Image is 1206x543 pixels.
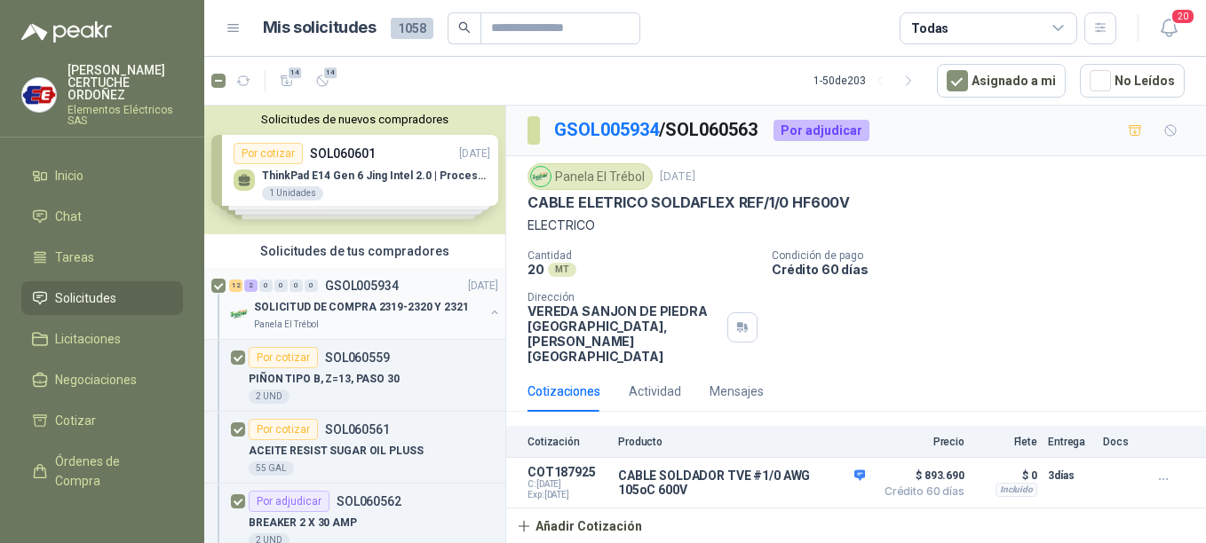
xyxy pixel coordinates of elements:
[229,275,502,332] a: 12 2 0 0 0 0 GSOL005934[DATE] Company LogoSOLICITUD DE COMPRA 2319-2320 Y 2321Panela El Trébol
[325,351,390,364] p: SOL060559
[325,279,399,292] p: GSOL005934
[55,248,94,267] span: Tareas
[528,249,758,262] p: Cantidad
[21,445,183,498] a: Órdenes de Compra
[876,465,964,486] span: $ 893.690
[710,382,764,401] div: Mensajes
[528,193,850,212] p: CABLE ELETRICO SOLDAFLEX REF/1/0 HF600V
[528,303,720,364] p: VEREDA SANJON DE PIEDRA [GEOGRAPHIC_DATA] , [PERSON_NAME][GEOGRAPHIC_DATA]
[249,515,357,531] p: BREAKER 2 X 30 AMP
[528,479,607,490] span: C: [DATE]
[325,423,390,436] p: SOL060561
[21,404,183,437] a: Cotizar
[273,67,301,95] button: 14
[287,66,304,80] span: 14
[660,169,695,185] p: [DATE]
[21,281,183,315] a: Solicitudes
[55,166,83,185] span: Inicio
[55,370,137,390] span: Negociaciones
[21,240,183,274] a: Tareas
[1048,436,1092,448] p: Entrega
[528,262,544,277] p: 20
[528,490,607,500] span: Exp: [DATE]
[204,106,505,234] div: Solicitudes de nuevos compradoresPor cotizarSOL060601[DATE] ThinkPad E14 Gen 6 Jing Intel 2.0 | P...
[876,486,964,497] span: Crédito 60 días
[548,263,576,277] div: MT
[249,390,290,404] div: 2 UND
[249,491,329,512] div: Por adjudicar
[1080,64,1185,98] button: No Leídos
[772,262,1199,277] p: Crédito 60 días
[249,443,424,460] p: ACEITE RESIST SUGAR OIL PLUSS
[204,234,505,268] div: Solicitudes de tus compradores
[528,163,653,190] div: Panela El Trébol
[618,468,865,497] p: CABLE SOLDADOR TVE #1/0 AWG 105oC 600V
[1170,8,1195,25] span: 20
[254,299,469,316] p: SOLICITUD DE COMPRA 2319-2320 Y 2321
[528,382,600,401] div: Cotizaciones
[554,116,759,144] p: / SOL060563
[244,279,258,292] div: 2
[996,483,1037,497] div: Incluido
[249,347,318,368] div: Por cotizar
[813,67,923,95] div: 1 - 50 de 203
[249,419,318,440] div: Por cotizar
[229,303,250,325] img: Company Logo
[629,382,681,401] div: Actividad
[322,66,339,80] span: 14
[308,67,337,95] button: 14
[975,436,1037,448] p: Flete
[21,159,183,193] a: Inicio
[468,278,498,295] p: [DATE]
[249,461,294,476] div: 55 GAL
[528,465,607,479] p: COT187925
[554,119,659,140] a: GSOL005934
[263,15,377,41] h1: Mis solicitudes
[21,21,112,43] img: Logo peakr
[229,279,242,292] div: 12
[290,279,303,292] div: 0
[274,279,288,292] div: 0
[67,105,183,126] p: Elementos Eléctricos SAS
[211,113,498,126] button: Solicitudes de nuevos compradores
[204,412,505,484] a: Por cotizarSOL060561ACEITE RESIST SUGAR OIL PLUSS55 GAL
[975,465,1037,486] p: $ 0
[911,19,948,38] div: Todas
[458,21,471,34] span: search
[204,340,505,412] a: Por cotizarSOL060559PIÑON TIPO B, Z=13, PASO 302 UND
[391,18,433,39] span: 1058
[1103,436,1139,448] p: Docs
[55,288,116,308] span: Solicitudes
[55,452,166,491] span: Órdenes de Compra
[528,291,720,303] p: Dirección
[21,363,183,397] a: Negociaciones
[259,279,273,292] div: 0
[937,64,1066,98] button: Asignado a mi
[772,249,1199,262] p: Condición de pago
[254,318,319,332] p: Panela El Trébol
[55,411,96,430] span: Cotizar
[337,495,401,508] p: SOL060562
[249,371,400,388] p: PIÑON TIPO B, Z=13, PASO 30
[531,167,551,186] img: Company Logo
[1153,12,1185,44] button: 20
[876,436,964,448] p: Precio
[774,120,869,141] div: Por adjudicar
[1048,465,1092,486] p: 3 días
[55,329,121,349] span: Licitaciones
[618,436,865,448] p: Producto
[21,200,183,233] a: Chat
[67,64,183,101] p: [PERSON_NAME] CERTUCHE ORDOÑEZ
[305,279,318,292] div: 0
[528,436,607,448] p: Cotización
[528,216,1185,235] p: ELECTRICO
[21,322,183,356] a: Licitaciones
[22,78,56,112] img: Company Logo
[55,207,82,226] span: Chat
